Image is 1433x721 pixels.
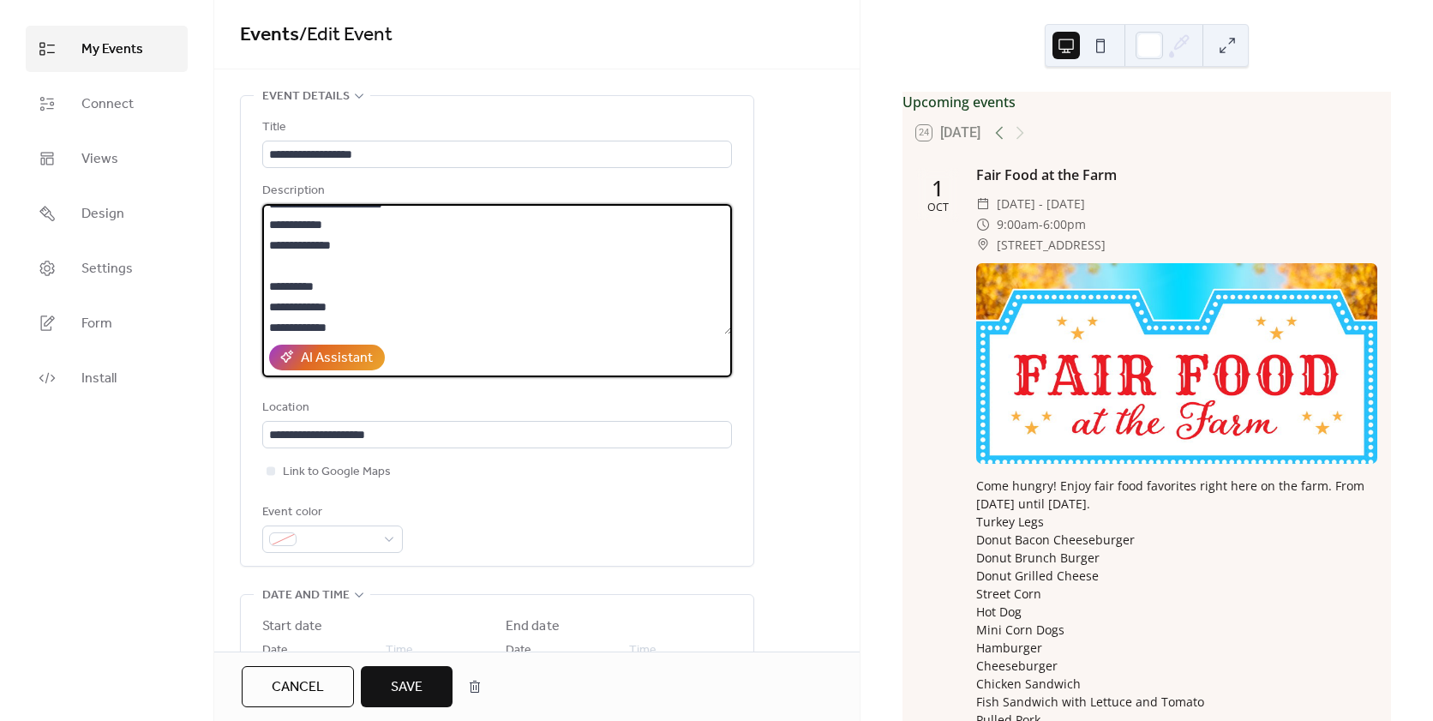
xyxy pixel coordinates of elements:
[81,204,124,225] span: Design
[361,666,453,707] button: Save
[262,87,350,107] span: Event details
[927,202,949,213] div: Oct
[391,677,423,698] span: Save
[81,259,133,279] span: Settings
[81,314,112,334] span: Form
[1039,214,1043,235] span: -
[976,165,1377,185] div: Fair Food at the Farm
[976,235,990,255] div: ​
[269,345,385,370] button: AI Assistant
[301,348,373,369] div: AI Assistant
[386,640,413,661] span: Time
[81,94,134,115] span: Connect
[976,214,990,235] div: ​
[272,677,324,698] span: Cancel
[262,398,728,418] div: Location
[262,586,350,606] span: Date and time
[262,616,322,637] div: Start date
[932,177,944,199] div: 1
[26,135,188,182] a: Views
[262,640,288,661] span: Date
[997,235,1106,255] span: [STREET_ADDRESS]
[262,181,728,201] div: Description
[262,502,399,523] div: Event color
[1043,214,1086,235] span: 6:00pm
[283,462,391,483] span: Link to Google Maps
[26,300,188,346] a: Form
[26,190,188,237] a: Design
[997,194,1085,214] span: [DATE] - [DATE]
[506,640,531,661] span: Date
[26,26,188,72] a: My Events
[240,16,299,54] a: Events
[81,149,118,170] span: Views
[262,117,728,138] div: Title
[242,666,354,707] button: Cancel
[81,369,117,389] span: Install
[902,92,1391,112] div: Upcoming events
[26,81,188,127] a: Connect
[976,194,990,214] div: ​
[629,640,657,661] span: Time
[506,616,560,637] div: End date
[299,16,393,54] span: / Edit Event
[26,245,188,291] a: Settings
[26,355,188,401] a: Install
[997,214,1039,235] span: 9:00am
[81,39,143,60] span: My Events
